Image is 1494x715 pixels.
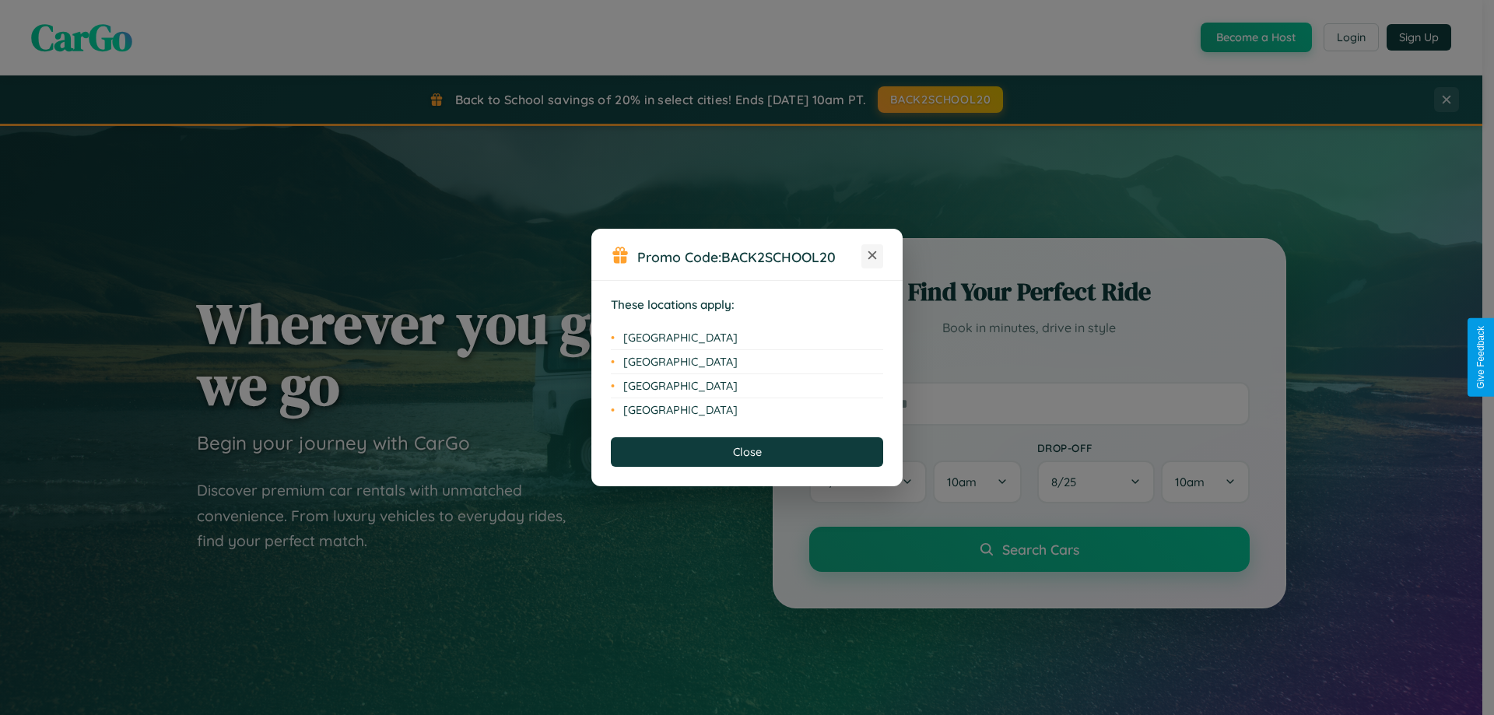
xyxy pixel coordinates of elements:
li: [GEOGRAPHIC_DATA] [611,350,883,374]
button: Close [611,437,883,467]
strong: These locations apply: [611,297,735,312]
li: [GEOGRAPHIC_DATA] [611,326,883,350]
li: [GEOGRAPHIC_DATA] [611,398,883,422]
div: Give Feedback [1475,326,1486,389]
li: [GEOGRAPHIC_DATA] [611,374,883,398]
h3: Promo Code: [637,248,861,265]
b: BACK2SCHOOL20 [721,248,836,265]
